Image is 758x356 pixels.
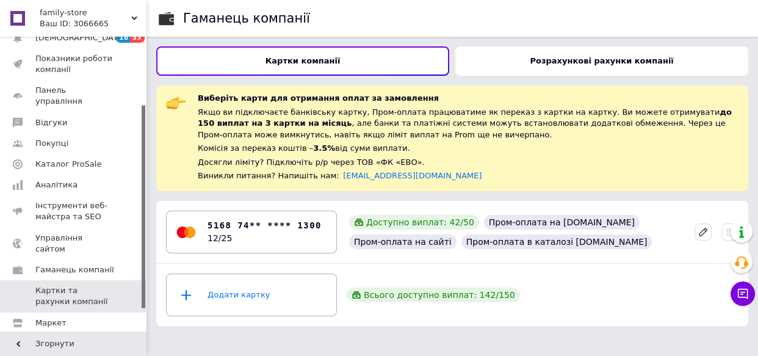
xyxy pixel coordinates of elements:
[347,288,520,302] div: Всього доступно виплат: 142 / 150
[166,93,186,112] img: :point_right:
[198,157,738,168] div: Досягли ліміту? Підключіть р/р через ТОВ «ФК «ЕВО».
[198,107,738,140] div: Якщо ви підключаєте банківську картку, Пром-оплата працюватиме як переказ з картки на картку. Ви ...
[35,233,113,255] span: Управління сайтом
[198,93,439,103] span: Виберіть карти для отримання оплат за замовлення
[35,32,126,43] span: [DEMOGRAPHIC_DATA]
[198,143,738,154] div: Комісія за переказ коштів – від суми виплати.
[35,85,113,107] span: Панель управління
[35,264,114,275] span: Гаманець компанії
[484,215,640,230] div: Пром-оплата на [DOMAIN_NAME]
[35,117,67,128] span: Відгуки
[35,180,78,191] span: Аналітика
[35,285,113,307] span: Картки та рахунки компанії
[35,200,113,222] span: Інструменти веб-майстра та SEO
[35,138,68,149] span: Покупці
[183,12,310,25] div: Гаманець компанії
[731,282,755,306] button: Чат з покупцем
[461,234,652,249] div: Пром-оплата в каталозі [DOMAIN_NAME]
[35,159,101,170] span: Каталог ProSale
[265,56,341,65] b: Картки компанії
[349,215,479,230] div: Доступно виплат: 42 / 50
[198,107,732,128] span: до 150 виплат на 3 картки на місяць
[40,18,146,29] div: Ваш ID: 3066665
[313,143,335,153] span: 3.5%
[343,171,482,180] a: [EMAIL_ADDRESS][DOMAIN_NAME]
[116,32,130,43] span: 18
[174,277,329,313] div: Додати картку
[349,234,457,249] div: Пром-оплата на сайті
[130,32,144,43] span: 33
[35,53,113,75] span: Показники роботи компанії
[35,318,67,329] span: Маркет
[208,233,232,243] time: 12/25
[198,170,738,181] div: Виникли питання? Напишіть нам:
[40,7,131,18] span: family-store
[530,56,673,65] b: Розрахункові рахунки компанії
